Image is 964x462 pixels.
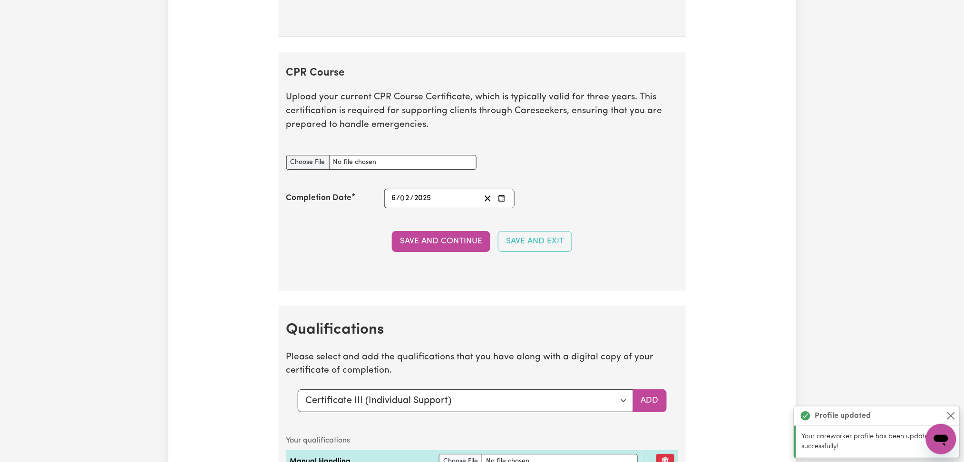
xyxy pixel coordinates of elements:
[401,192,410,205] input: --
[286,67,678,80] h2: CPR Course
[495,192,508,205] button: Enter the Completion Date of your CPR Course
[392,231,490,252] button: Save and Continue
[802,432,954,452] p: Your careworker profile has been updated successfully!
[286,321,678,339] h2: Qualifications
[286,91,678,132] p: Upload your current CPR Course Certificate, which is typically valid for three years. This certif...
[414,192,431,205] input: ----
[926,424,956,454] iframe: Button to launch messaging window
[400,194,405,202] span: 0
[945,410,957,422] button: Close
[498,231,572,252] button: Save and Exit
[286,192,352,204] label: Completion Date
[633,389,667,412] button: Add selected qualification
[286,351,678,378] p: Please select and add the qualifications that you have along with a digital copy of your certific...
[391,192,397,205] input: --
[397,194,400,202] span: /
[410,194,414,202] span: /
[286,431,678,450] caption: Your qualifications
[815,410,871,422] strong: Profile updated
[480,192,495,205] button: Clear date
